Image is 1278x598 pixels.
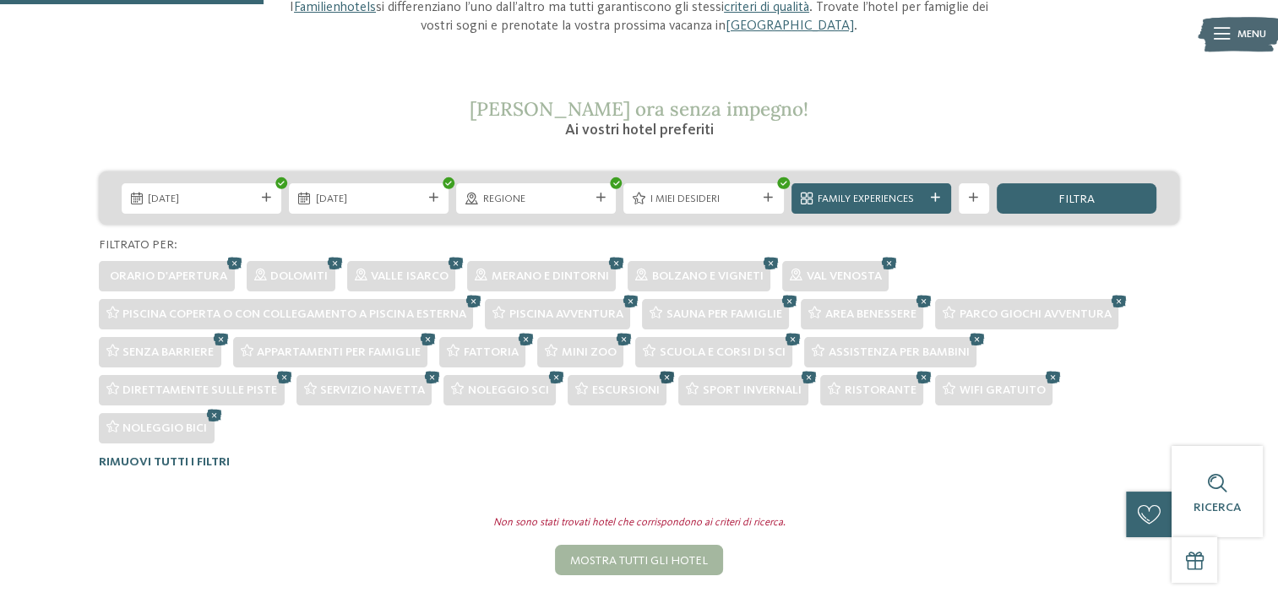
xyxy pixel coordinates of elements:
[959,384,1045,396] span: WiFi gratuito
[959,308,1111,320] span: Parco giochi avventura
[561,346,616,358] span: Mini zoo
[702,384,801,396] span: Sport invernali
[110,270,227,282] span: Orario d'apertura
[666,308,781,320] span: Sauna per famiglie
[270,270,328,282] span: Dolomiti
[463,346,518,358] span: Fattoria
[122,308,465,320] span: Piscina coperta o con collegamento a piscina esterna
[650,192,757,207] span: I miei desideri
[508,308,623,320] span: Piscina avventura
[724,1,809,14] a: criteri di qualità
[651,270,763,282] span: Bolzano e vigneti
[320,384,424,396] span: Servizio navetta
[467,384,548,396] span: Noleggio sci
[491,270,608,282] span: Merano e dintorni
[483,192,590,207] span: Regione
[294,1,376,14] a: Familienhotels
[470,96,808,121] span: [PERSON_NAME] ora senza impegno!
[122,384,277,396] span: Direttamente sulle piste
[371,270,448,282] span: Valle Isarco
[87,515,1190,530] div: Non sono stati trovati hotel che corrispondono ai criteri di ricerca.
[828,346,969,358] span: Assistenza per bambini
[844,384,916,396] span: Ristorante
[555,545,723,575] div: Mostra tutti gli hotel
[824,308,916,320] span: Area benessere
[148,192,254,207] span: [DATE]
[1194,502,1241,514] span: Ricerca
[99,239,177,251] span: Filtrato per:
[659,346,785,358] span: Scuola e corsi di sci
[564,122,713,138] span: Ai vostri hotel preferiti
[726,19,854,33] a: [GEOGRAPHIC_DATA]
[122,346,214,358] span: Senza barriere
[1058,193,1095,205] span: filtra
[122,422,207,434] span: Noleggio bici
[257,346,420,358] span: Appartamenti per famiglie
[316,192,422,207] span: [DATE]
[806,270,881,282] span: Val Venosta
[99,456,230,468] span: Rimuovi tutti i filtri
[591,384,659,396] span: Escursioni
[818,192,924,207] span: Family Experiences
